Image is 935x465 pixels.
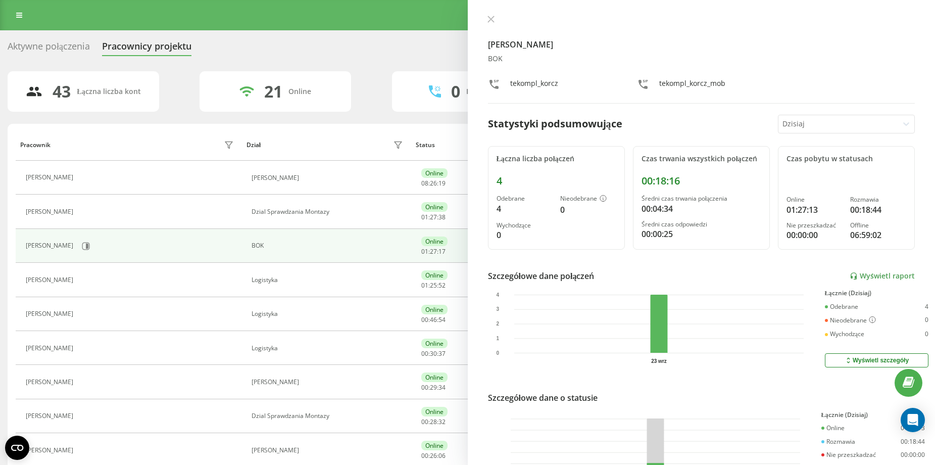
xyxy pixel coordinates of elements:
[901,451,925,458] div: 00:00:00
[466,87,507,96] div: Rozmawiają
[786,204,843,216] div: 01:27:13
[421,168,448,178] div: Online
[844,356,909,364] div: Wyświetl szczegóły
[901,438,925,445] div: 00:18:44
[421,281,428,290] span: 01
[850,272,915,281] a: Wyświetl raport
[421,305,448,314] div: Online
[825,316,876,324] div: Nieodebrane
[264,82,282,101] div: 21
[20,142,51,149] div: Pracownik
[497,195,553,202] div: Odebrane
[659,78,725,93] div: tekompl_korcz_mob
[438,417,446,426] span: 32
[8,41,90,57] div: Aktywne połączenia
[821,411,925,418] div: Łącznie (Dzisiaj)
[421,349,428,358] span: 00
[421,213,428,221] span: 01
[821,438,855,445] div: Rozmawia
[642,175,761,187] div: 00:18:16
[438,383,446,392] span: 34
[77,87,140,96] div: Łączna liczba kont
[430,451,437,460] span: 26
[496,307,499,312] text: 3
[421,373,448,382] div: Online
[642,203,761,215] div: 00:04:34
[421,383,428,392] span: 00
[825,331,864,338] div: Wychodzące
[451,82,460,101] div: 0
[421,180,446,187] div: : :
[421,237,448,246] div: Online
[821,425,845,432] div: Online
[438,451,446,460] span: 06
[288,87,311,96] div: Online
[26,242,76,249] div: [PERSON_NAME]
[497,222,553,229] div: Wychodzące
[26,276,76,284] div: [PERSON_NAME]
[252,174,405,181] div: [PERSON_NAME]
[26,208,76,215] div: [PERSON_NAME]
[488,116,622,131] div: Statystyki podsumowujące
[430,281,437,290] span: 25
[430,247,437,256] span: 27
[786,229,843,241] div: 00:00:00
[642,155,761,163] div: Czas trwania wszystkich połączeń
[421,202,448,212] div: Online
[421,316,446,323] div: : :
[438,247,446,256] span: 17
[252,447,405,454] div: [PERSON_NAME]
[497,175,616,187] div: 4
[430,179,437,188] span: 26
[416,142,435,149] div: Status
[421,418,446,426] div: : :
[421,417,428,426] span: 00
[651,358,667,364] text: 23 wrz
[925,303,928,310] div: 4
[560,195,616,203] div: Nieodebrane
[252,276,405,284] div: Logistyka
[496,350,499,356] text: 0
[421,315,428,324] span: 00
[825,353,928,367] button: Wyświetl szczegóły
[497,155,616,163] div: Łączna liczba połączeń
[496,292,499,298] text: 4
[825,303,858,310] div: Odebrane
[496,321,499,327] text: 2
[642,195,761,202] div: Średni czas trwania połączenia
[26,447,76,454] div: [PERSON_NAME]
[102,41,191,57] div: Pracownicy projektu
[786,196,843,203] div: Online
[642,228,761,240] div: 00:00:25
[430,417,437,426] span: 28
[925,316,928,324] div: 0
[438,179,446,188] span: 19
[497,203,553,215] div: 4
[786,222,843,229] div: Nie przeszkadzać
[421,282,446,289] div: : :
[252,242,405,249] div: BOK
[825,290,928,297] div: Łącznie (Dzisiaj)
[488,38,915,51] h4: [PERSON_NAME]
[247,142,261,149] div: Dział
[421,407,448,416] div: Online
[510,78,558,93] div: tekompl_korcz
[252,345,405,352] div: Logistyka
[5,436,29,460] button: Open CMP widget
[421,452,446,459] div: : :
[438,349,446,358] span: 37
[421,339,448,348] div: Online
[430,383,437,392] span: 29
[488,392,598,404] div: Szczegółowe dane o statusie
[26,310,76,317] div: [PERSON_NAME]
[821,451,876,458] div: Nie przeszkadzać
[438,315,446,324] span: 54
[421,270,448,280] div: Online
[421,451,428,460] span: 00
[421,214,446,221] div: : :
[642,221,761,228] div: Średni czas odpowiedzi
[488,270,595,282] div: Szczegółowe dane połączeń
[252,208,405,215] div: Dzial Sprawdzania Montazy
[53,82,71,101] div: 43
[421,350,446,357] div: : :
